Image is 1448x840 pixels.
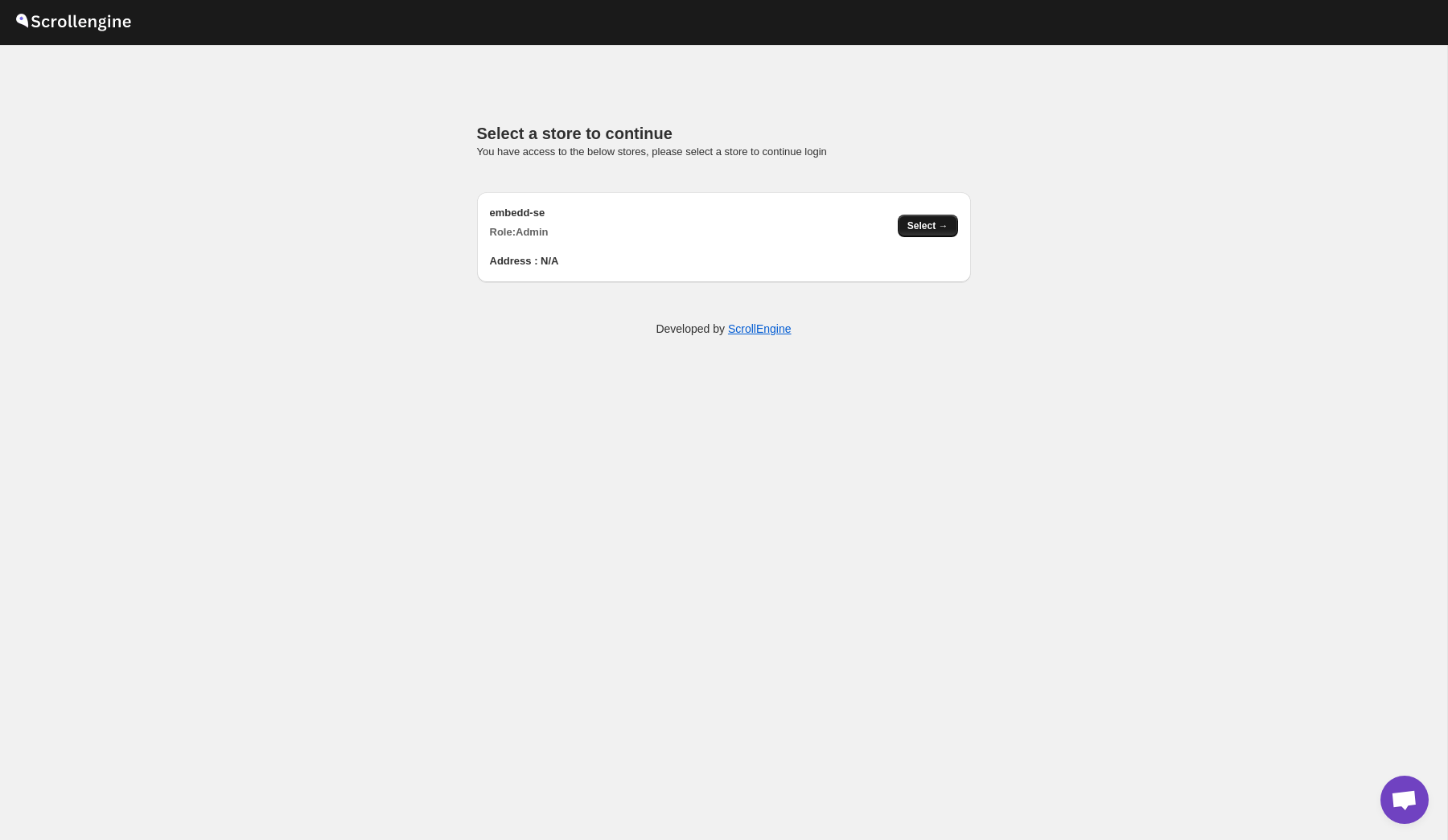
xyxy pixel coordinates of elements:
span: Select a store to continue [477,125,673,142]
b: Role: Admin [490,226,549,238]
button: Select → [898,215,958,237]
b: embedd-se [490,207,545,219]
a: ScrollEngine [728,322,792,335]
p: Developed by [656,321,791,337]
p: You have access to the below stores, please select a store to continue login [477,144,971,160]
span: Select → [907,219,948,232]
b: Address : N/A [490,255,559,267]
a: Open chat [1380,776,1429,824]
